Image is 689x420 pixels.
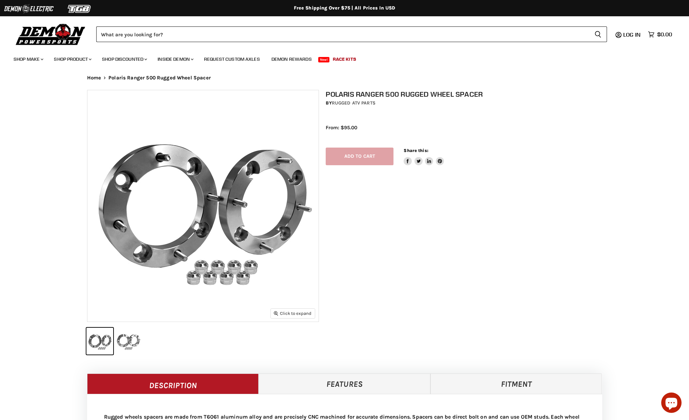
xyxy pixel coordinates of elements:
img: TGB Logo 2 [54,2,105,15]
a: Demon Rewards [266,52,317,66]
a: Inside Demon [153,52,198,66]
aside: Share this: [404,148,444,166]
a: Fitment [430,374,602,394]
img: Demon Powersports [14,22,88,46]
form: Product [96,26,607,42]
ul: Main menu [8,50,670,66]
span: Polaris Ranger 500 Rugged Wheel Spacer [108,75,211,81]
span: $0.00 [657,31,672,38]
span: Share this: [404,148,428,153]
inbox-online-store-chat: Shopify online store chat [659,393,684,415]
nav: Breadcrumbs [74,75,616,81]
div: Free Shipping Over $75 | All Prices In USD [74,5,616,11]
div: by [326,99,609,107]
a: Rugged ATV Parts [332,100,376,106]
button: Click to expand [271,309,315,318]
a: Request Custom Axles [199,52,265,66]
a: Shop Product [49,52,96,66]
a: $0.00 [645,30,675,39]
h1: Polaris Ranger 500 Rugged Wheel Spacer [326,90,609,98]
span: New! [318,57,330,62]
a: Features [259,374,430,394]
a: Description [87,374,259,394]
img: Polaris Ranger 500 Rugged Wheel Spacer [87,90,319,322]
input: Search [96,26,589,42]
a: Race Kits [328,52,361,66]
a: Home [87,75,101,81]
a: Shop Discounted [97,52,151,66]
span: From: $95.00 [326,125,357,131]
img: Demon Electric Logo 2 [3,2,54,15]
a: Log in [620,32,645,38]
span: Log in [623,31,641,38]
a: Shop Make [8,52,47,66]
button: Search [589,26,607,42]
span: Click to expand [274,311,311,316]
button: Polaris Ranger 500 Rugged Wheel Spacer thumbnail [115,328,142,355]
button: Polaris Ranger 500 Rugged Wheel Spacer thumbnail [86,328,113,355]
